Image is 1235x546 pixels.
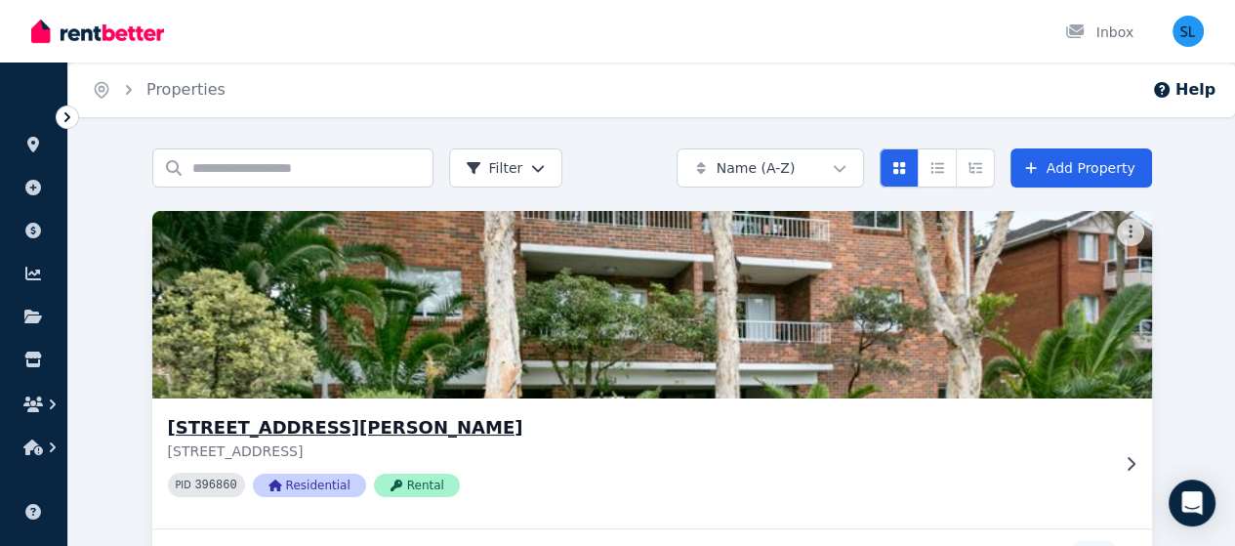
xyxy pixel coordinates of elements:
[918,148,957,188] button: Compact list view
[880,148,919,188] button: Card view
[880,148,995,188] div: View options
[449,148,563,188] button: Filter
[152,211,1152,528] a: Unit 5, 77-79 Elouera Rd, Cronulla[STREET_ADDRESS][PERSON_NAME][STREET_ADDRESS]PID 396860Resident...
[466,158,523,178] span: Filter
[194,479,236,492] code: 396860
[168,441,1109,461] p: [STREET_ADDRESS]
[1010,148,1152,188] a: Add Property
[31,17,164,46] img: RentBetter
[168,414,1109,441] h3: [STREET_ADDRESS][PERSON_NAME]
[374,474,460,497] span: Rental
[146,80,226,99] a: Properties
[677,148,864,188] button: Name (A-Z)
[1152,78,1215,102] button: Help
[1173,16,1204,47] img: Steve Langton
[253,474,366,497] span: Residential
[68,63,249,117] nav: Breadcrumb
[717,158,796,178] span: Name (A-Z)
[956,148,995,188] button: Expanded list view
[1169,480,1215,526] div: Open Intercom Messenger
[1117,219,1144,246] button: More options
[1065,22,1133,42] div: Inbox
[176,480,191,490] small: PID
[127,206,1176,403] img: Unit 5, 77-79 Elouera Rd, Cronulla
